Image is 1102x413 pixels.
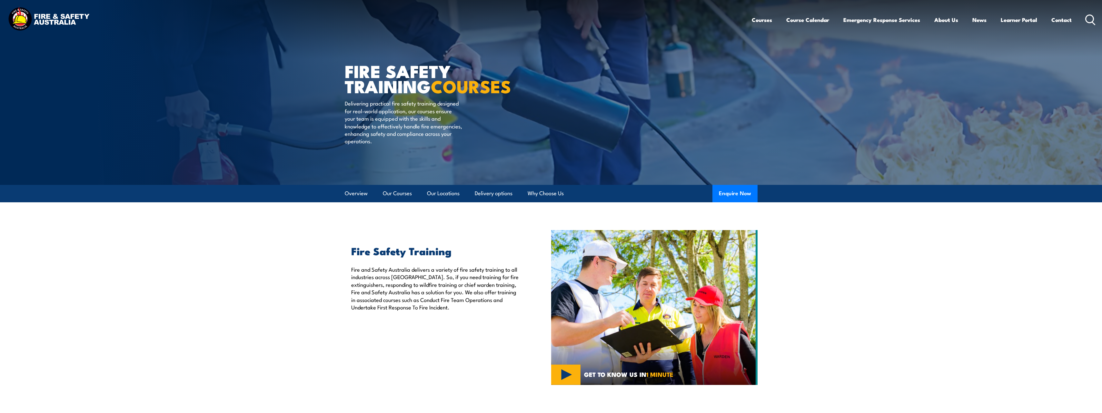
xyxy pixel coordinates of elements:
a: About Us [934,11,958,28]
a: News [972,11,987,28]
a: Courses [752,11,772,28]
strong: COURSES [431,72,511,99]
h2: Fire Safety Training [351,246,521,255]
a: Our Locations [427,185,460,202]
p: Delivering practical fire safety training designed for real-world application, our courses ensure... [345,99,462,145]
a: Overview [345,185,368,202]
a: Delivery options [475,185,512,202]
img: Fire Safety Training Courses [551,230,758,385]
a: Contact [1051,11,1072,28]
strong: 1 MINUTE [646,369,673,379]
a: Why Choose Us [528,185,564,202]
a: Our Courses [383,185,412,202]
h1: FIRE SAFETY TRAINING [345,63,504,93]
p: Fire and Safety Australia delivers a variety of fire safety training to all industries across [GE... [351,266,521,311]
a: Learner Portal [1001,11,1037,28]
a: Emergency Response Services [843,11,920,28]
a: Course Calendar [786,11,829,28]
button: Enquire Now [712,185,758,202]
span: GET TO KNOW US IN [584,371,673,377]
